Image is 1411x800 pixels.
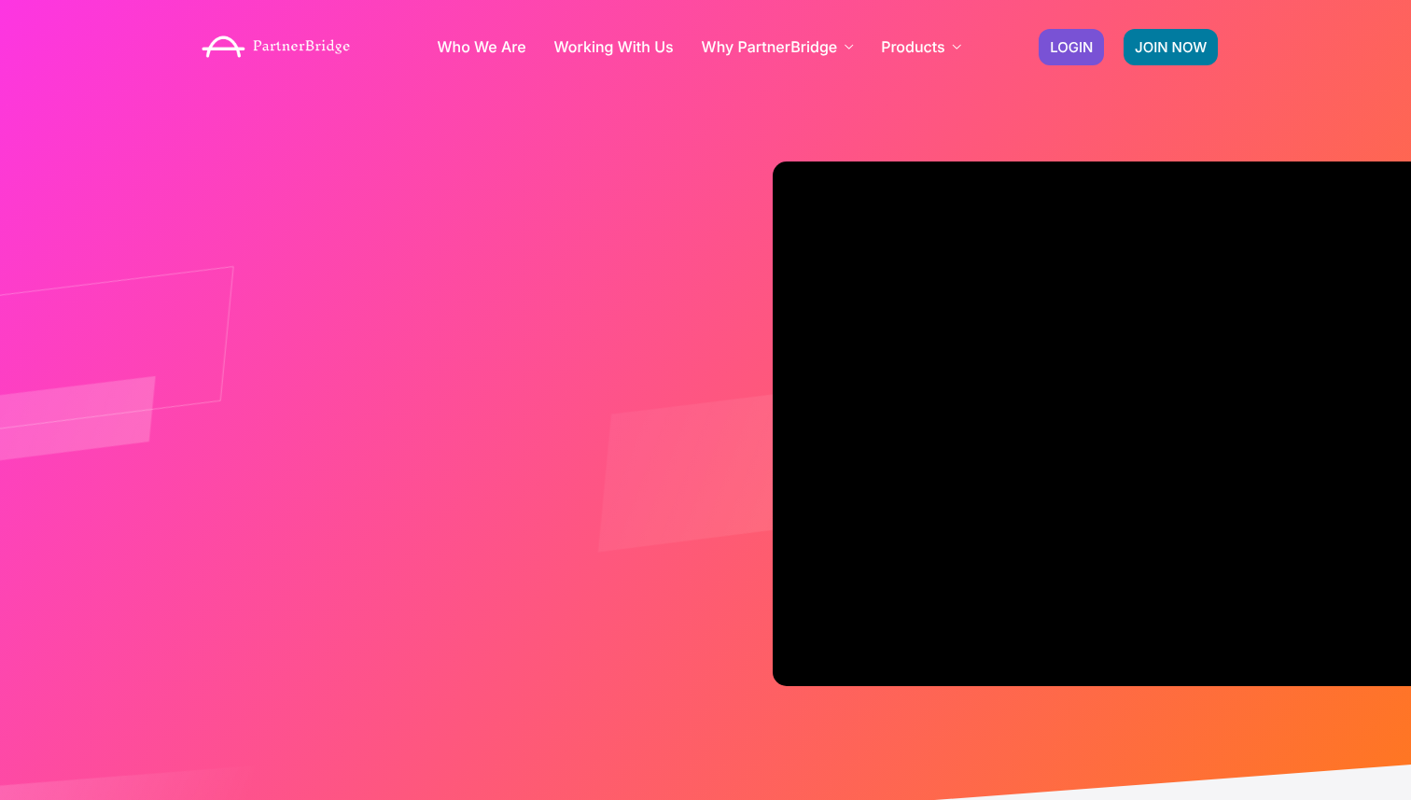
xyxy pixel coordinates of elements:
a: JOIN NOW [1124,29,1218,65]
span: LOGIN [1050,40,1093,54]
a: LOGIN [1039,29,1104,65]
span: JOIN NOW [1135,40,1207,54]
a: Products [881,39,960,54]
a: Why PartnerBridge [702,39,854,54]
a: Who We Are [437,39,525,54]
a: Working With Us [554,39,674,54]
